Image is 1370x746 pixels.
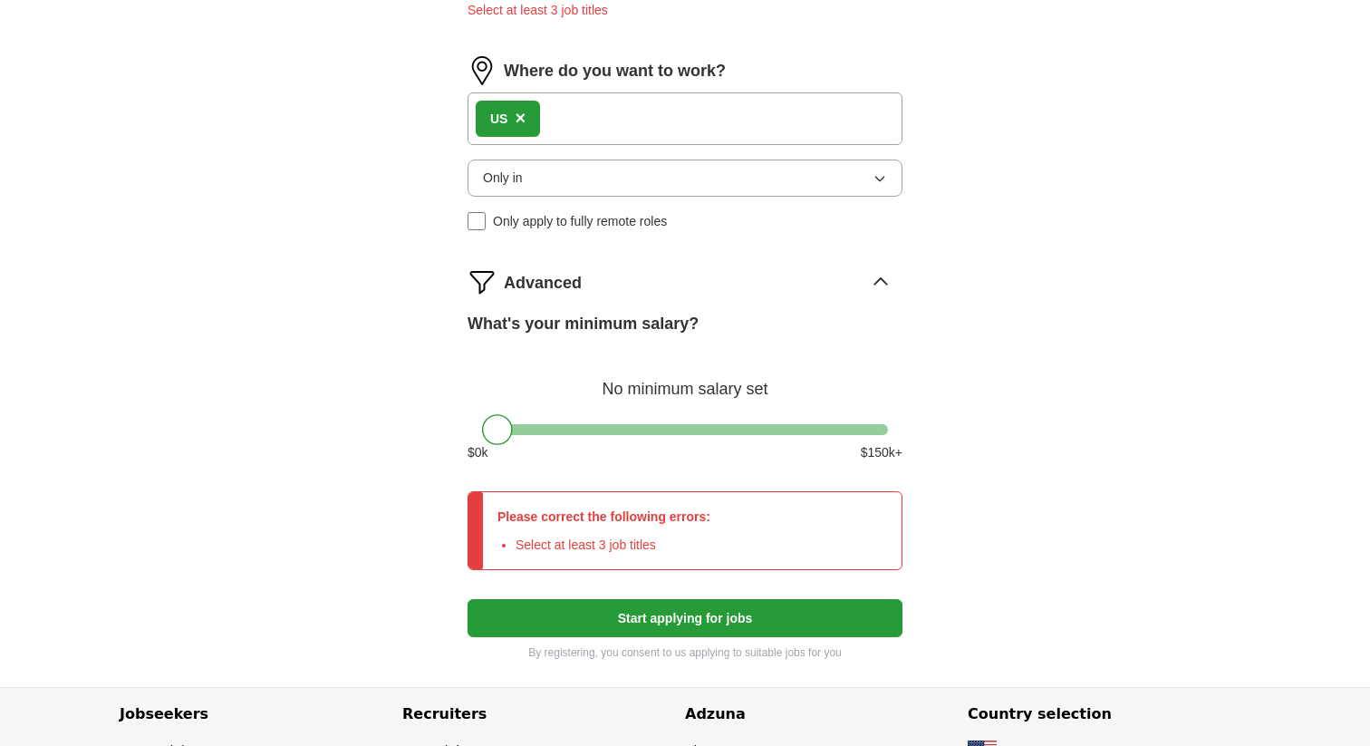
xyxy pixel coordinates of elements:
[504,270,582,296] span: Advanced
[515,108,526,128] span: ×
[483,168,523,188] span: Only in
[968,688,1250,741] h4: Country selection
[468,442,488,462] span: $ 0 k
[861,442,902,462] span: $ 150 k+
[504,58,726,84] label: Where do you want to work?
[468,599,902,637] button: Start applying for jobs
[468,267,497,296] img: filter
[468,311,699,337] label: What's your minimum salary?
[490,109,507,129] div: US
[493,211,667,231] span: Only apply to fully remote roles
[468,160,902,196] button: Only in
[516,535,710,555] li: Select at least 3 job titles
[497,507,710,527] p: Please correct the following errors:
[468,359,902,402] div: No minimum salary set
[468,644,902,662] p: By registering, you consent to us applying to suitable jobs for you
[515,104,526,133] button: ×
[468,212,486,230] input: Only apply to fully remote roles
[468,56,497,85] img: location.png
